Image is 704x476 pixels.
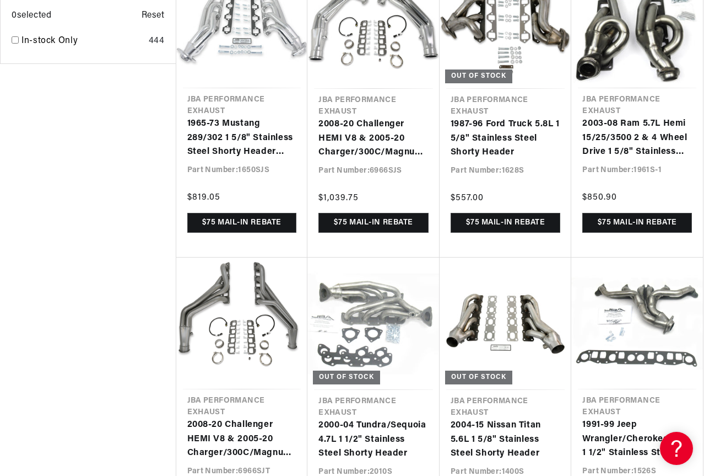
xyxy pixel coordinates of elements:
[187,418,297,461] a: 2008-20 Challenger HEMI V8 & 2005-20 Charger/300C/Magnum HEMI V8 1 7/8" Long Tube Header with Tit...
[149,34,165,49] div: 444
[21,34,144,49] a: In-stock Only
[318,419,429,461] a: 2000-04 Tundra/Sequoia 4.7L 1 1/2" Stainless Steel Shorty Header
[582,117,692,159] a: 2003-08 Ram 5.7L Hemi 15/25/3500 2 & 4 Wheel Drive 1 5/8" Stainless Steel Shorty Header
[12,9,51,23] span: 0 selected
[318,117,429,160] a: 2008-20 Challenger HEMI V8 & 2005-20 Charger/300C/Magnum HEMI V8 1 7/8" Stainless Steel Long Tube...
[187,117,297,159] a: 1965-73 Mustang 289/302 1 5/8" Stainless Steel Shorty Header with Metallic Ceramic Coating
[451,117,561,160] a: 1987-96 Ford Truck 5.8L 1 5/8" Stainless Steel Shorty Header
[142,9,165,23] span: Reset
[582,418,692,461] a: 1991-99 Jeep Wrangler/Cherokee 4.0L 1 1/2" Stainless Steel Shorty Header
[451,419,561,461] a: 2004-15 Nissan Titan 5.6L 1 5/8" Stainless Steel Shorty Header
